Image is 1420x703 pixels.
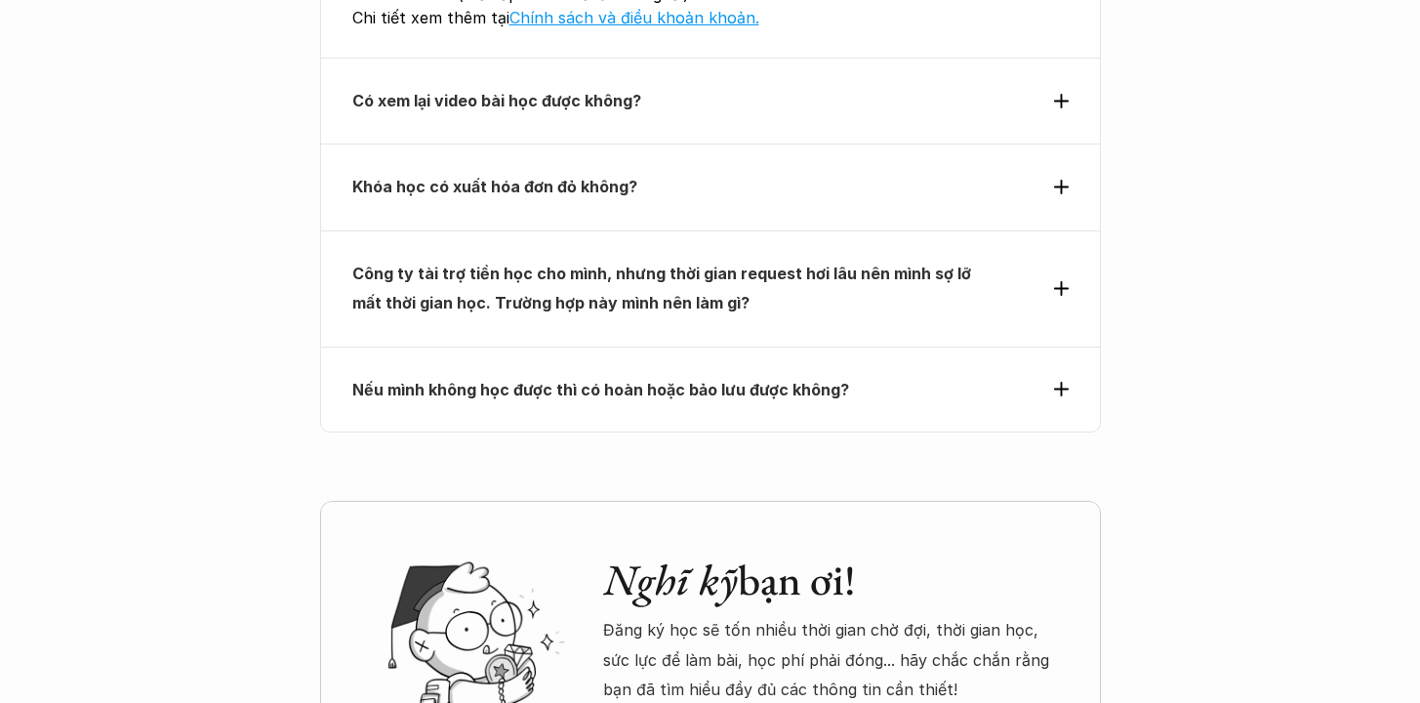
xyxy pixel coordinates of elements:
strong: Khóa học có xuất hóa đơn đỏ không? [352,177,637,196]
strong: Công ty tài trợ tiền học cho mình, nhưng thời gian request hơi lâu nên mình sợ lỡ mất thời gian h... [352,264,975,312]
h2: bạn ơi! [603,555,1062,606]
em: Nghĩ kỹ [603,552,738,607]
p: Chi tiết xem thêm tại [352,6,1004,29]
strong: Có xem lại video bài học được không? [352,91,641,110]
a: Chính sách và điều khoản khoản. [509,8,759,27]
strong: Nếu mình không học được thì có hoàn hoặc bảo lưu được không? [352,380,849,399]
